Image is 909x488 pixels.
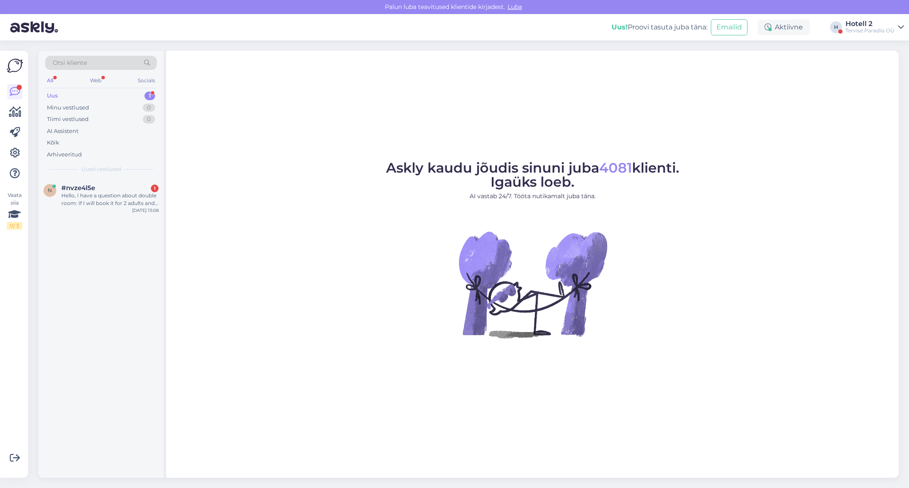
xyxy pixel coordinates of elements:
div: Web [88,75,103,86]
span: Luba [505,3,525,11]
div: Kõik [47,139,59,147]
div: All [45,75,55,86]
div: Minu vestlused [47,104,89,112]
div: [DATE] 13:08 [132,207,159,214]
div: 1 [151,185,159,192]
span: #nvze4l5e [61,184,95,192]
div: Aktiivne [758,20,810,35]
div: AI Assistent [47,127,78,136]
img: Askly Logo [7,58,23,74]
div: Vaata siia [7,191,22,230]
span: n [48,187,52,193]
span: Otsi kliente [53,58,87,67]
div: 0 [143,115,155,124]
span: 4081 [599,159,632,176]
div: Tiimi vestlused [47,115,89,124]
div: Uus [47,92,58,100]
button: Emailid [711,19,747,35]
p: AI vastab 24/7. Tööta nutikamalt juba täna. [386,192,679,201]
div: 0 / 3 [7,222,22,230]
div: 0 [143,104,155,112]
div: Hotell 2 [846,20,895,27]
div: 1 [144,92,155,100]
span: Askly kaudu jõudis sinuni juba klienti. Igaüks loeb. [386,159,679,190]
div: Arhiveeritud [47,150,82,159]
div: H [830,21,842,33]
img: No Chat active [456,208,609,361]
div: Hello, I have a question about double room: If I will book it for 2 adults and 1 child [DEMOGRAPH... [61,192,159,207]
div: Tervise Paradiis OÜ [846,27,895,34]
div: Proovi tasuta juba täna: [612,22,707,32]
b: Uus! [612,23,628,31]
a: Hotell 2Tervise Paradiis OÜ [846,20,904,34]
div: Socials [136,75,157,86]
span: Uued vestlused [81,165,121,173]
